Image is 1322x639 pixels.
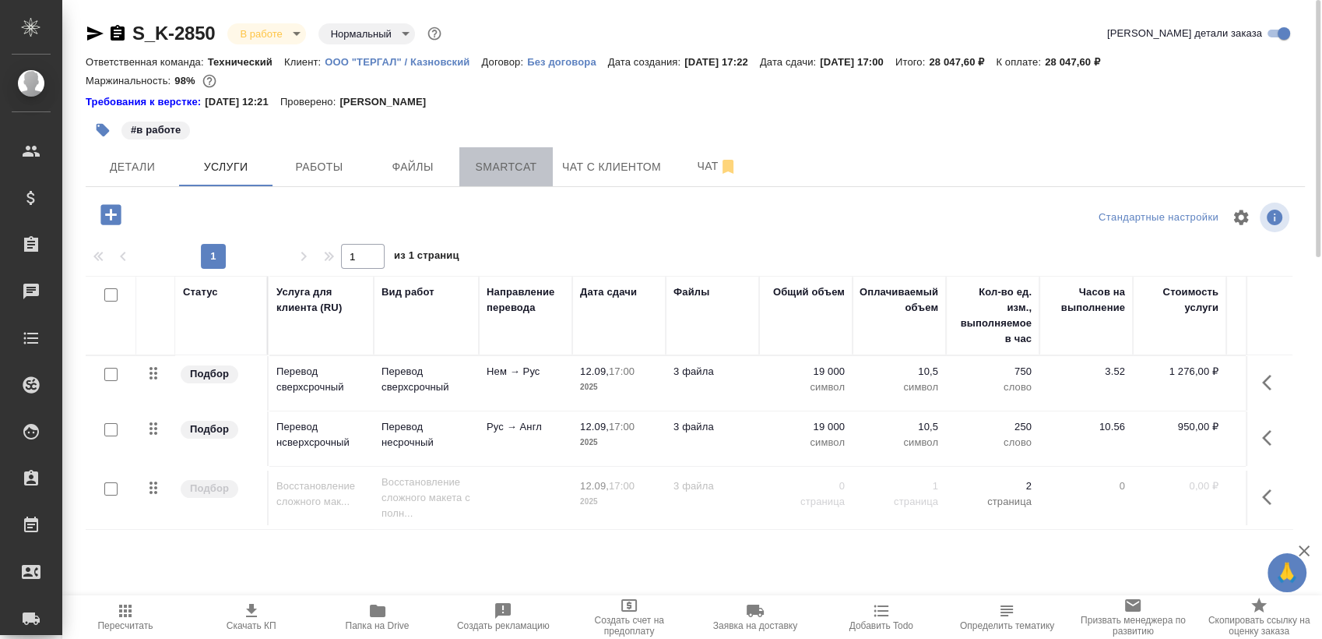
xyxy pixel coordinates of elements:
[1253,364,1290,401] button: Показать кнопки
[381,419,471,450] p: Перевод несрочный
[1039,356,1133,411] td: 3.52
[609,421,635,432] p: 17:00
[566,595,692,639] button: Создать счет на предоплату
[227,23,305,44] div: В работе
[960,620,1054,631] span: Определить тематику
[580,480,609,492] p: 12.09,
[1234,478,1312,494] p: 0 %
[284,56,325,68] p: Клиент:
[86,75,174,86] p: Маржинальность:
[1045,56,1112,68] p: 28 047,60 ₽
[1260,203,1292,232] span: Посмотреть информацию
[205,94,280,110] p: [DATE] 12:21
[673,364,751,380] p: 3 файла
[580,284,637,300] div: Дата сдачи
[276,284,366,316] div: Услуга для клиента (RU)
[860,419,938,435] p: 10,5
[325,56,481,68] p: ООО "ТЕРГАЛ" / Казновский
[276,364,366,395] p: Перевод сверхсрочный
[315,595,441,639] button: Папка на Drive
[673,478,751,494] p: 3 файла
[188,595,315,639] button: Скачать КП
[1141,284,1218,316] div: Стоимость услуги
[190,366,229,382] p: Подбор
[487,284,564,316] div: Направление перевода
[767,435,845,450] p: символ
[326,27,396,41] button: Нормальный
[174,75,199,86] p: 98%
[580,435,658,450] p: 2025
[860,494,938,510] p: страница
[954,364,1032,380] p: 750
[609,365,635,377] p: 17:00
[282,157,357,177] span: Работы
[773,284,845,300] div: Общий объем
[767,494,845,510] p: страница
[95,157,170,177] span: Детали
[692,595,818,639] button: Заявка на доставку
[944,595,1071,639] button: Определить тематику
[1234,419,1312,435] p: 0 %
[276,478,366,510] p: Восстановление сложного мак...
[580,380,658,395] p: 2025
[684,56,760,68] p: [DATE] 17:22
[62,595,188,639] button: Пересчитать
[609,480,635,492] p: 17:00
[1268,553,1306,592] button: 🙏
[487,419,564,435] p: Рус → Англ
[86,94,205,110] a: Требования к верстке:
[860,364,938,380] p: 10,5
[767,380,845,395] p: символ
[1141,419,1218,435] p: 950,00 ₽
[818,595,944,639] button: Добавить Todo
[86,56,208,68] p: Ответственная команда:
[1274,556,1300,589] span: 🙏
[1141,478,1218,494] p: 0,00 ₽
[1070,595,1196,639] button: Призвать менеджера по развитию
[849,620,913,631] span: Добавить Todo
[820,56,895,68] p: [DATE] 17:00
[580,421,609,432] p: 12.09,
[860,435,938,450] p: символ
[86,113,120,147] button: Добавить тэг
[860,284,938,316] div: Оплачиваемый объем
[375,157,450,177] span: Файлы
[190,481,229,496] p: Подбор
[608,56,684,68] p: Дата создания:
[1107,26,1262,41] span: [PERSON_NAME] детали заказа
[1253,478,1290,516] button: Показать кнопки
[457,620,550,631] span: Создать рекламацию
[760,56,820,68] p: Дата сдачи:
[562,157,661,177] span: Чат с клиентом
[235,27,287,41] button: В работе
[120,122,192,136] span: в работе
[580,494,658,510] p: 2025
[276,419,366,450] p: Перевод нсверхсрочный
[469,157,543,177] span: Smartcat
[108,24,127,43] button: Скопировать ссылку
[1095,206,1222,230] div: split button
[1222,199,1260,236] span: Настроить таблицу
[199,71,220,91] button: 520.20 RUB;
[954,478,1032,494] p: 2
[719,157,737,176] svg: Отписаться
[183,284,218,300] div: Статус
[1079,615,1187,637] span: Призвать менеджера по развитию
[1234,284,1312,316] div: Скидка / наценка
[860,380,938,395] p: символ
[1047,284,1125,316] div: Часов на выполнение
[1205,615,1313,637] span: Скопировать ссылку на оценку заказа
[929,56,996,68] p: 28 047,60 ₽
[580,365,609,377] p: 12.09,
[381,475,471,521] p: Восстановление сложного макета с полн...
[713,620,797,631] span: Заявка на доставку
[767,364,845,380] p: 19 000
[346,620,410,631] span: Папка на Drive
[131,122,181,138] p: #в работе
[208,56,284,68] p: Технический
[575,615,683,637] span: Создать счет на предоплату
[996,56,1045,68] p: К оплате:
[954,419,1032,435] p: 250
[424,23,445,44] button: Доп статусы указывают на важность/срочность заказа
[767,419,845,435] p: 19 000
